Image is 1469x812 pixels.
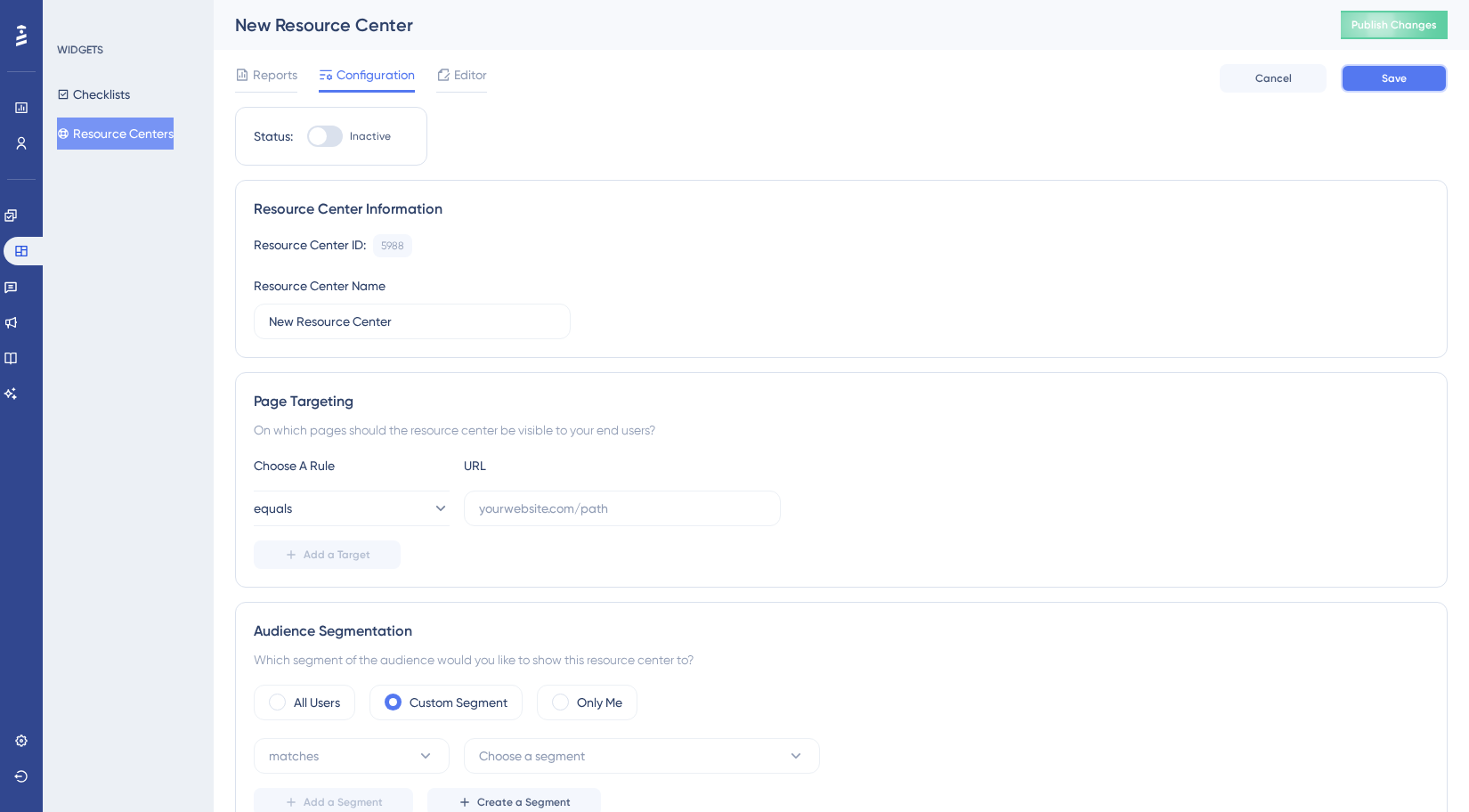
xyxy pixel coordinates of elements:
label: All Users [294,692,340,713]
span: Choose a segment [479,745,585,767]
button: Cancel [1220,64,1327,93]
span: Configuration [337,64,415,85]
input: Type your Resource Center name [269,312,556,331]
button: Resource Centers [57,118,174,150]
button: equals [254,491,450,526]
span: Create a Segment [477,795,571,809]
label: Only Me [577,692,622,713]
div: Page Targeting [254,391,1429,412]
div: On which pages should the resource center be visible to your end users? [254,419,1429,441]
button: Checklists [57,78,130,110]
div: Which segment of the audience would you like to show this resource center to? [254,649,1429,670]
span: matches [269,745,319,767]
div: Resource Center ID: [254,234,366,257]
div: Status: [254,126,293,147]
label: Custom Segment [410,692,507,713]
div: Audience Segmentation [254,621,1429,642]
span: Add a Target [304,548,370,562]
span: Reports [253,64,297,85]
span: Save [1382,71,1407,85]
div: URL [464,455,660,476]
span: Editor [454,64,487,85]
div: New Resource Center [235,12,1296,37]
span: Publish Changes [1351,18,1437,32]
div: WIDGETS [57,43,103,57]
span: equals [254,498,292,519]
div: Resource Center Name [254,275,386,296]
button: Choose a segment [464,738,820,774]
button: matches [254,738,450,774]
button: Save [1341,64,1448,93]
button: Add a Target [254,540,401,569]
span: Cancel [1255,71,1292,85]
input: yourwebsite.com/path [479,499,766,518]
div: Resource Center Information [254,199,1429,220]
div: 5988 [381,239,404,253]
span: Inactive [350,129,391,143]
span: Add a Segment [304,795,383,809]
button: Publish Changes [1341,11,1448,39]
div: Choose A Rule [254,455,450,476]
